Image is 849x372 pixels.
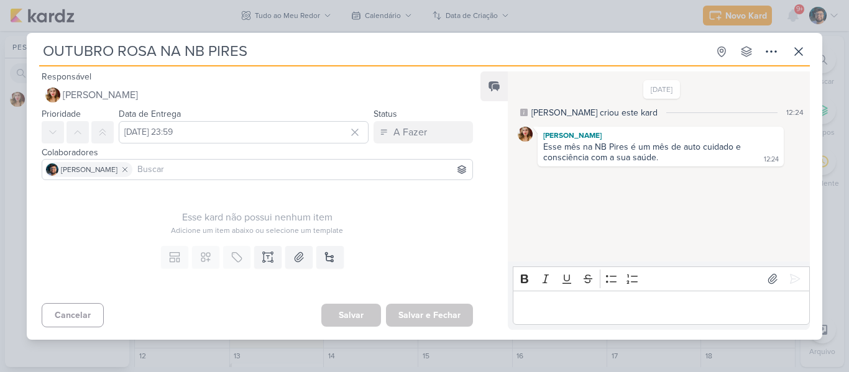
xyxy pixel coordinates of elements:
[42,303,104,327] button: Cancelar
[119,121,369,143] input: Select a date
[520,109,528,116] div: Este log é visível à todos no kard
[119,109,181,119] label: Data de Entrega
[513,291,810,325] div: Editor editing area: main
[46,163,58,176] img: Eduardo Pinheiro
[540,129,781,142] div: [PERSON_NAME]
[42,71,91,82] label: Responsável
[543,142,743,163] div: Esse mês na NB Pires é um mês de auto cuidado e consciência com a sua saúde.
[39,40,708,63] input: Kard Sem Título
[63,88,138,102] span: [PERSON_NAME]
[531,106,658,119] div: Thaís criou este kard
[42,146,473,159] div: Colaboradores
[42,109,81,119] label: Prioridade
[45,88,60,102] img: Thaís Leite
[518,127,533,142] img: Thaís Leite
[61,164,117,175] span: [PERSON_NAME]
[374,109,397,119] label: Status
[42,210,473,225] div: Esse kard não possui nenhum item
[393,125,427,140] div: A Fazer
[42,84,473,106] button: [PERSON_NAME]
[135,162,470,177] input: Buscar
[764,155,779,165] div: 12:24
[42,225,473,236] div: Adicione um item abaixo ou selecione um template
[513,266,810,291] div: Editor toolbar
[374,121,473,143] button: A Fazer
[786,107,804,118] div: 12:24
